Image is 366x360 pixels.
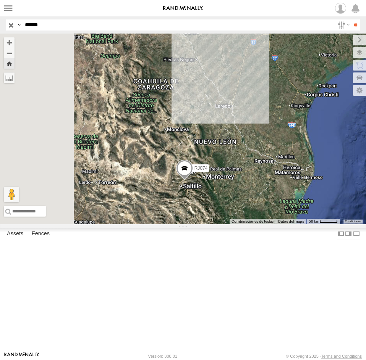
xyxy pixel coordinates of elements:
[4,58,15,69] button: Zoom Home
[148,354,177,358] div: Version: 308.01
[3,228,27,239] label: Assets
[4,352,39,360] a: Visit our Website
[4,72,15,83] label: Measure
[4,37,15,48] button: Zoom in
[232,219,274,224] button: Combinaciones de teclas
[28,228,53,239] label: Fences
[286,354,362,358] div: © Copyright 2025 -
[345,228,352,239] label: Dock Summary Table to the Right
[163,6,203,11] img: rand-logo.svg
[306,219,340,224] button: Escala del mapa: 50 km por 44 píxeles
[337,228,345,239] label: Dock Summary Table to the Left
[194,166,208,171] span: RJ074
[4,48,15,58] button: Zoom out
[353,228,360,239] label: Hide Summary Table
[4,187,19,202] button: Arrastra el hombrecito naranja al mapa para abrir Street View
[309,219,319,223] span: 50 km
[345,220,361,223] a: Condiciones (se abre en una nueva pestaña)
[321,354,362,358] a: Terms and Conditions
[278,219,304,224] button: Datos del mapa
[353,85,366,96] label: Map Settings
[16,19,22,31] label: Search Query
[335,19,351,31] label: Search Filter Options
